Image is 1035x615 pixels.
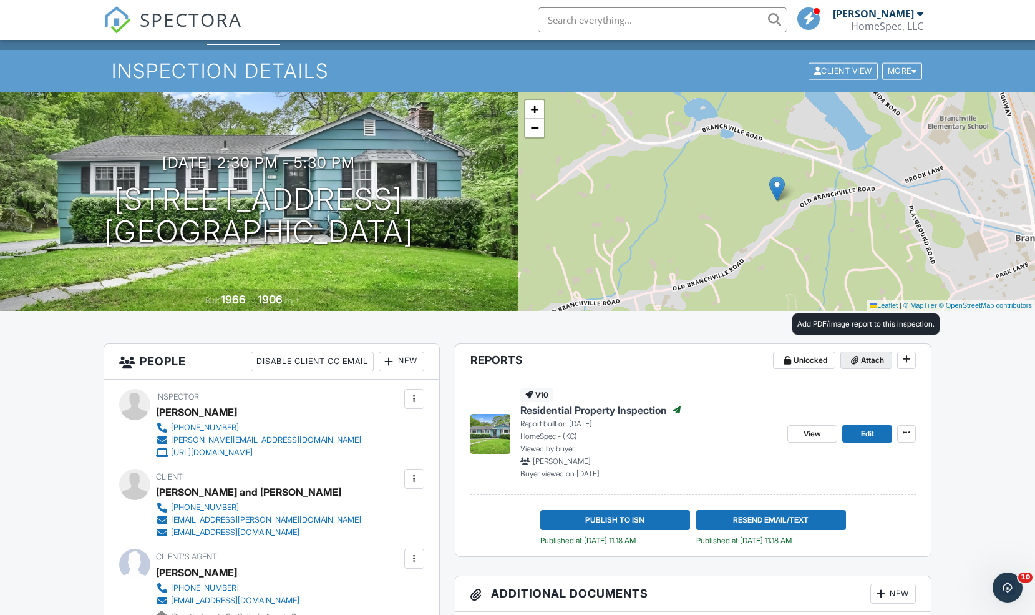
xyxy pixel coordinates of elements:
[251,352,374,371] div: Disable Client CC Email
[1018,573,1033,583] span: 10
[104,6,131,34] img: The Best Home Inspection Software - Spectora
[171,503,239,513] div: [PHONE_NUMBER]
[525,100,544,119] a: Zoom in
[171,448,253,458] div: [URL][DOMAIN_NAME]
[104,183,414,249] h1: [STREET_ADDRESS] [GEOGRAPHIC_DATA]
[455,576,931,612] h3: Additional Documents
[993,573,1023,603] iframe: Intercom live chat
[851,20,923,32] div: HomeSpec, LLC
[258,293,283,306] div: 1906
[809,63,878,80] div: Client View
[156,582,299,594] a: [PHONE_NUMBER]
[171,528,299,538] div: [EMAIL_ADDRESS][DOMAIN_NAME]
[833,7,914,20] div: [PERSON_NAME]
[156,434,361,446] a: [PERSON_NAME][EMAIL_ADDRESS][DOMAIN_NAME]
[156,403,237,421] div: [PERSON_NAME]
[903,302,937,309] a: © MapTiler
[882,63,923,80] div: More
[900,302,901,309] span: |
[939,302,1032,309] a: © OpenStreetMap contributors
[171,423,239,433] div: [PHONE_NUMBER]
[171,583,239,593] div: [PHONE_NUMBER]
[530,101,538,117] span: +
[156,594,299,607] a: [EMAIL_ADDRESS][DOMAIN_NAME]
[769,176,785,202] img: Marker
[104,344,439,380] h3: People
[221,293,246,306] div: 1966
[205,296,219,305] span: Built
[140,6,242,32] span: SPECTORA
[525,119,544,137] a: Zoom out
[156,563,237,582] a: [PERSON_NAME]
[156,483,341,501] div: [PERSON_NAME] and [PERSON_NAME]
[156,514,361,526] a: [EMAIL_ADDRESS][PERSON_NAME][DOMAIN_NAME]
[870,302,898,309] a: Leaflet
[162,154,355,171] h3: [DATE] 2:30 pm - 5:30 pm
[156,526,361,539] a: [EMAIL_ADDRESS][DOMAIN_NAME]
[530,120,538,135] span: −
[538,7,787,32] input: Search everything...
[112,60,924,82] h1: Inspection Details
[870,584,916,604] div: New
[807,66,881,75] a: Client View
[171,435,361,445] div: [PERSON_NAME][EMAIL_ADDRESS][DOMAIN_NAME]
[156,392,199,401] span: Inspector
[156,421,361,434] a: [PHONE_NUMBER]
[156,501,361,514] a: [PHONE_NUMBER]
[156,472,183,481] span: Client
[104,17,242,43] a: SPECTORA
[284,296,302,305] span: sq. ft.
[379,352,424,371] div: New
[171,515,361,525] div: [EMAIL_ADDRESS][PERSON_NAME][DOMAIN_NAME]
[171,596,299,606] div: [EMAIL_ADDRESS][DOMAIN_NAME]
[156,446,361,459] a: [URL][DOMAIN_NAME]
[156,552,217,561] span: Client's Agent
